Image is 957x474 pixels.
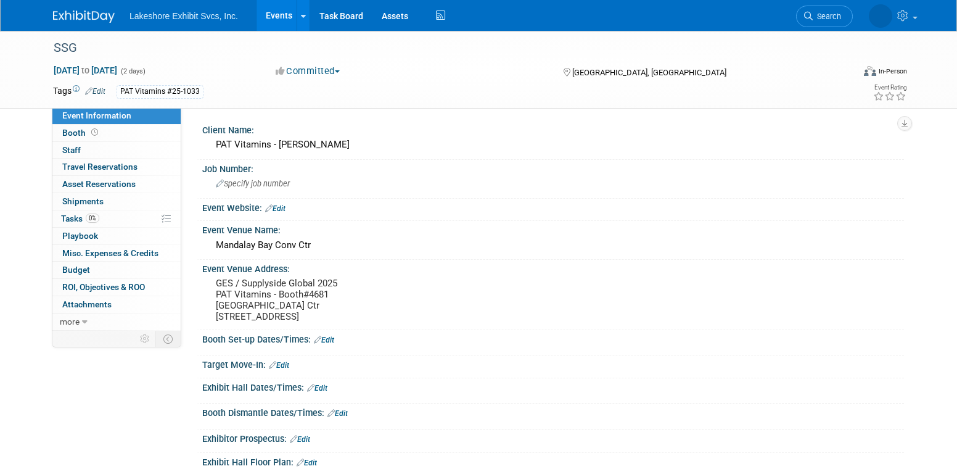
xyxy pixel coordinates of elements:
[878,67,907,76] div: In-Person
[53,65,118,76] span: [DATE] [DATE]
[202,355,904,372] div: Target Move-In:
[52,262,181,278] a: Budget
[62,299,112,309] span: Attachments
[62,231,98,241] span: Playbook
[290,435,310,444] a: Edit
[271,65,345,78] button: Committed
[52,107,181,124] a: Event Information
[62,196,104,206] span: Shipments
[873,85,906,91] div: Event Rating
[49,37,834,59] div: SSG
[202,160,904,175] div: Job Number:
[202,404,904,420] div: Booth Dismantle Dates/Times:
[129,11,238,21] span: Lakeshore Exhibit Svcs, Inc.
[52,125,181,141] a: Booth
[120,67,146,75] span: (2 days)
[572,68,726,77] span: [GEOGRAPHIC_DATA], [GEOGRAPHIC_DATA]
[52,279,181,296] a: ROI, Objectives & ROO
[202,453,904,469] div: Exhibit Hall Floor Plan:
[202,221,904,236] div: Event Venue Name:
[202,121,904,136] div: Client Name:
[89,128,101,137] span: Booth not reserved yet
[202,199,904,215] div: Event Website:
[52,314,181,330] a: more
[864,66,876,76] img: Format-Inperson.png
[62,128,101,138] span: Booth
[117,85,203,98] div: PAT Vitamins #25-1033
[53,10,115,23] img: ExhibitDay
[80,65,91,75] span: to
[52,245,181,262] a: Misc. Expenses & Credits
[156,331,181,347] td: Toggle Event Tabs
[85,87,105,96] a: Edit
[60,317,80,326] span: more
[52,193,181,210] a: Shipments
[780,64,907,83] div: Event Format
[212,236,895,255] div: Mandalay Bay Conv Ctr
[61,214,99,223] span: Tasks
[202,330,904,346] div: Booth Set-up Dates/Times:
[796,6,853,27] a: Search
[202,378,904,394] div: Exhibit Hall Dates/Times:
[62,110,131,120] span: Event Information
[307,384,327,393] a: Edit
[869,4,892,28] img: MICHELLE MOYA
[265,204,285,213] a: Edit
[86,214,99,223] span: 0%
[52,176,181,193] a: Asset Reservations
[62,282,145,292] span: ROI, Objectives & ROO
[269,361,289,370] a: Edit
[52,159,181,175] a: Travel Reservations
[52,296,181,313] a: Attachments
[62,265,90,275] span: Budget
[202,430,904,446] div: Exhibitor Prospectus:
[327,409,348,418] a: Edit
[62,179,136,189] span: Asset Reservations
[813,12,841,21] span: Search
[53,85,105,99] td: Tags
[62,248,158,258] span: Misc. Expenses & Credits
[314,336,334,344] a: Edit
[134,331,156,347] td: Personalize Event Tab Strip
[52,228,181,244] a: Playbook
[62,145,81,155] span: Staff
[202,260,904,275] div: Event Venue Address:
[216,179,290,188] span: Specify job number
[212,135,895,154] div: PAT Vitamins - [PERSON_NAME]
[52,210,181,227] a: Tasks0%
[297,459,317,467] a: Edit
[52,142,181,159] a: Staff
[216,278,481,322] pre: GES / Supplyside Global 2025 PAT Vitamins - Booth#4681 [GEOGRAPHIC_DATA] Ctr [STREET_ADDRESS]
[62,162,138,172] span: Travel Reservations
